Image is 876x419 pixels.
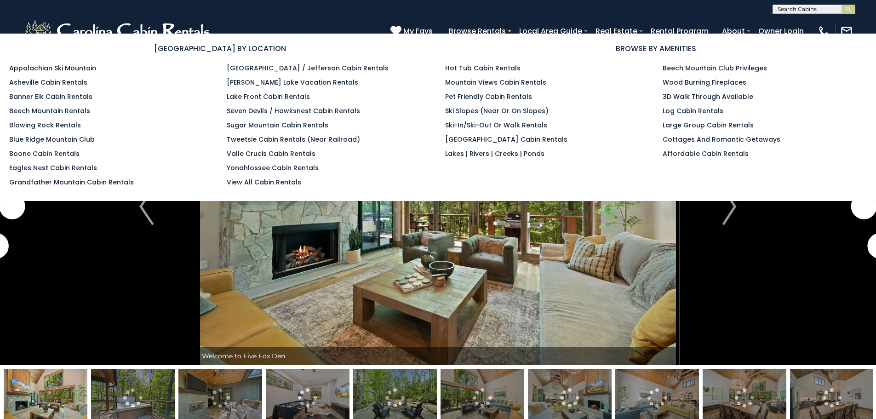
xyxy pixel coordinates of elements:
[663,63,767,73] a: Beech Mountain Club Privileges
[818,25,830,38] img: phone-regular-white.png
[717,23,750,39] a: About
[663,106,723,115] a: Log Cabin Rentals
[227,92,310,101] a: Lake Front Cabin Rentals
[9,135,95,144] a: Blue Ridge Mountain Club
[663,149,749,158] a: Affordable Cabin Rentals
[679,48,780,365] button: Next
[227,63,389,73] a: [GEOGRAPHIC_DATA] / Jefferson Cabin Rentals
[9,63,96,73] a: Appalachian Ski Mountain
[591,23,642,39] a: Real Estate
[227,121,328,130] a: Sugar Mountain Cabin Rentals
[227,106,360,115] a: Seven Devils / Hawksnest Cabin Rentals
[722,188,736,225] img: arrow
[445,63,521,73] a: Hot Tub Cabin Rentals
[9,121,81,130] a: Blowing Rock Rentals
[663,92,753,101] a: 3D Walk Through Available
[197,347,679,365] div: Welcome to Five Fox Den
[445,135,567,144] a: [GEOGRAPHIC_DATA] Cabin Rentals
[444,23,510,39] a: Browse Rentals
[227,163,319,172] a: Yonahlossee Cabin Rentals
[445,121,547,130] a: Ski-in/Ski-Out or Walk Rentals
[9,43,431,54] h3: [GEOGRAPHIC_DATA] BY LOCATION
[9,149,80,158] a: Boone Cabin Rentals
[445,43,867,54] h3: BROWSE BY AMENITIES
[445,149,544,158] a: Lakes | Rivers | Creeks | Ponds
[515,23,587,39] a: Local Area Guide
[9,178,134,187] a: Grandfather Mountain Cabin Rentals
[9,106,90,115] a: Beech Mountain Rentals
[9,78,87,87] a: Asheville Cabin Rentals
[663,121,754,130] a: Large Group Cabin Rentals
[227,149,315,158] a: Valle Crucis Cabin Rentals
[96,48,197,365] button: Previous
[840,25,853,38] img: mail-regular-white.png
[646,23,713,39] a: Rental Program
[390,25,435,37] a: My Favs
[139,188,153,225] img: arrow
[23,17,214,45] img: White-1-2.png
[663,135,780,144] a: Cottages and Romantic Getaways
[227,178,301,187] a: View All Cabin Rentals
[403,25,433,37] span: My Favs
[227,135,360,144] a: Tweetsie Cabin Rentals (Near Railroad)
[9,92,92,101] a: Banner Elk Cabin Rentals
[445,92,532,101] a: Pet Friendly Cabin Rentals
[9,163,97,172] a: Eagles Nest Cabin Rentals
[445,106,549,115] a: Ski Slopes (Near or On Slopes)
[754,23,808,39] a: Owner Login
[445,78,546,87] a: Mountain Views Cabin Rentals
[227,78,358,87] a: [PERSON_NAME] Lake Vacation Rentals
[663,78,746,87] a: Wood Burning Fireplaces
